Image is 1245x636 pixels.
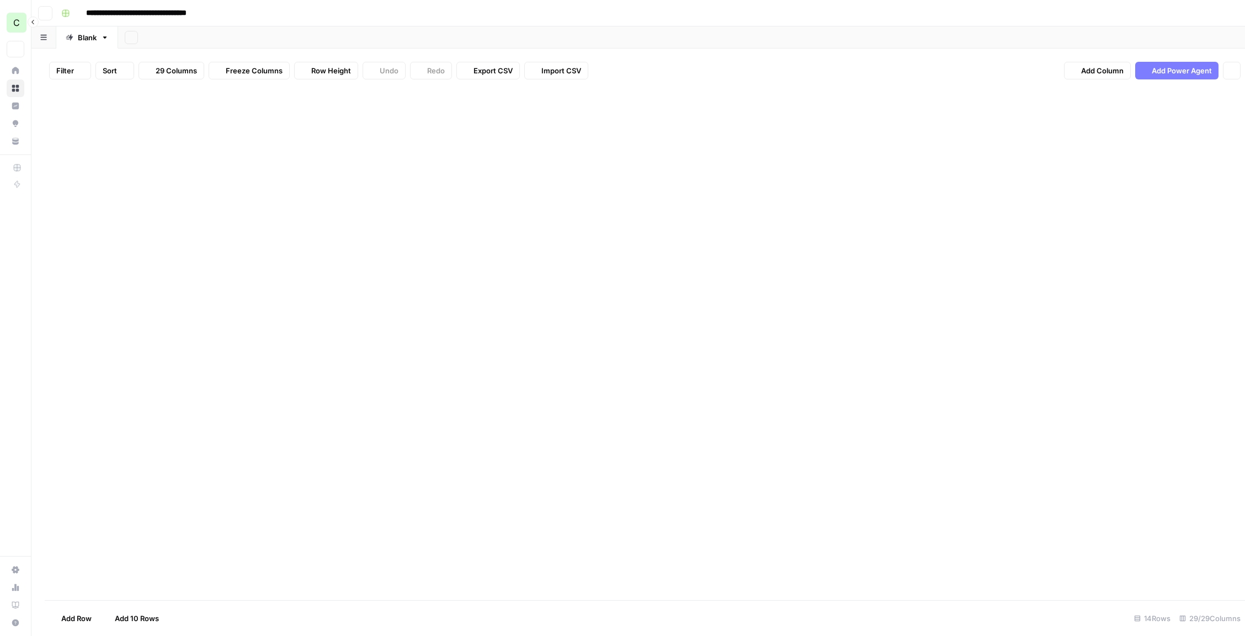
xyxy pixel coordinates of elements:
[7,9,24,36] button: Workspace: Chris's Workspace
[427,65,445,76] span: Redo
[524,62,588,79] button: Import CSV
[7,62,24,79] a: Home
[103,65,117,76] span: Sort
[456,62,520,79] button: Export CSV
[49,62,91,79] button: Filter
[294,62,358,79] button: Row Height
[410,62,452,79] button: Redo
[7,561,24,579] a: Settings
[363,62,406,79] button: Undo
[61,613,92,624] span: Add Row
[98,610,166,627] button: Add 10 Rows
[209,62,290,79] button: Freeze Columns
[7,132,24,150] a: Your Data
[156,65,197,76] span: 29 Columns
[7,115,24,132] a: Opportunities
[226,65,283,76] span: Freeze Columns
[7,579,24,596] a: Usage
[56,65,74,76] span: Filter
[311,65,351,76] span: Row Height
[115,613,159,624] span: Add 10 Rows
[78,32,97,43] div: Blank
[95,62,134,79] button: Sort
[7,79,24,97] a: Browse
[541,65,581,76] span: Import CSV
[56,26,118,49] a: Blank
[139,62,204,79] button: 29 Columns
[380,65,398,76] span: Undo
[45,610,98,627] button: Add Row
[473,65,513,76] span: Export CSV
[13,16,20,29] span: C
[7,97,24,115] a: Insights
[7,614,24,632] button: Help + Support
[7,596,24,614] a: Learning Hub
